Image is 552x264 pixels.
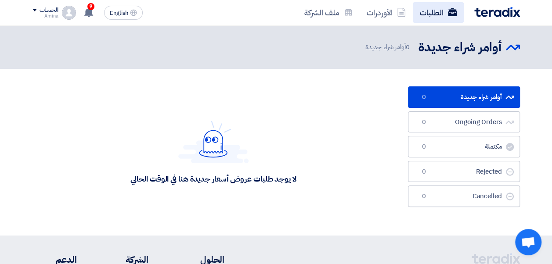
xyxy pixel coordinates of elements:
[40,7,58,14] div: الحساب
[408,136,520,157] a: مكتملة0
[419,168,429,176] span: 0
[419,39,501,56] h2: أوامر شراء جديدة
[408,86,520,108] a: أوامر شراء جديدة0
[419,93,429,102] span: 0
[104,6,143,20] button: English
[408,186,520,207] a: Cancelled0
[87,3,94,10] span: 9
[419,118,429,127] span: 0
[178,121,249,163] img: Hello
[360,2,413,23] a: الأوردرات
[297,2,360,23] a: ملف الشركة
[408,111,520,133] a: Ongoing Orders0
[413,2,464,23] a: الطلبات
[365,42,411,52] span: أوامر شراء جديدة
[110,10,128,16] span: English
[419,192,429,201] span: 0
[515,229,541,255] div: Open chat
[474,7,520,17] img: Teradix logo
[62,6,76,20] img: profile_test.png
[419,143,429,151] span: 0
[130,174,296,184] div: لا يوجد طلبات عروض أسعار جديدة هنا في الوقت الحالي
[408,161,520,182] a: Rejected0
[406,42,410,52] span: 0
[32,14,58,18] div: Amina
